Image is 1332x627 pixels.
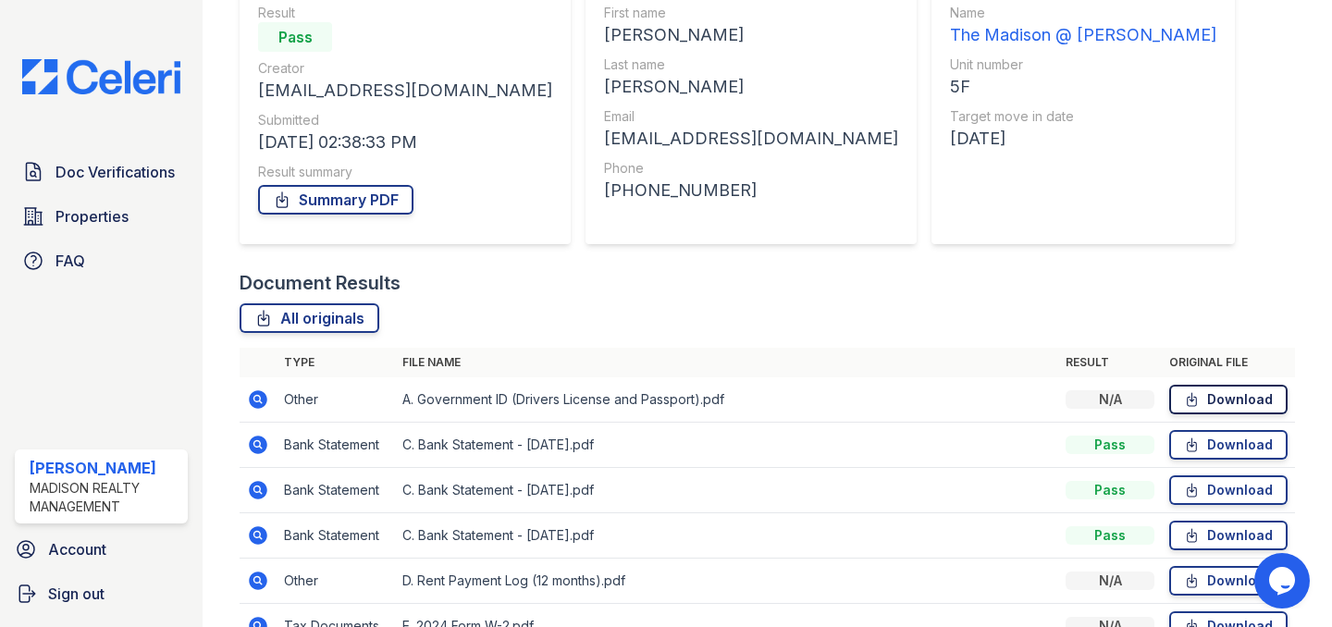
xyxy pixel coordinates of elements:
a: Download [1169,430,1288,460]
iframe: chat widget [1254,553,1313,609]
div: Last name [604,55,898,74]
div: [PHONE_NUMBER] [604,178,898,203]
span: FAQ [55,250,85,272]
div: Pass [1066,481,1154,499]
a: Download [1169,521,1288,550]
div: [EMAIL_ADDRESS][DOMAIN_NAME] [258,78,552,104]
td: C. Bank Statement - [DATE].pdf [395,513,1058,559]
span: Properties [55,205,129,227]
td: A. Government ID (Drivers License and Passport).pdf [395,377,1058,423]
th: File name [395,348,1058,377]
div: Target move in date [950,107,1216,126]
div: 5F [950,74,1216,100]
td: C. Bank Statement - [DATE].pdf [395,468,1058,513]
a: Download [1169,475,1288,505]
span: Account [48,538,106,560]
a: Download [1169,385,1288,414]
td: Bank Statement [277,513,395,559]
div: Submitted [258,111,552,129]
div: N/A [1066,572,1154,590]
th: Type [277,348,395,377]
div: Result summary [258,163,552,181]
div: Creator [258,59,552,78]
div: [DATE] [950,126,1216,152]
span: Doc Verifications [55,161,175,183]
div: Name [950,4,1216,22]
td: Other [277,559,395,604]
td: Bank Statement [277,423,395,468]
div: Email [604,107,898,126]
th: Original file [1162,348,1295,377]
div: Unit number [950,55,1216,74]
div: Document Results [240,270,401,296]
div: [PERSON_NAME] [604,74,898,100]
div: [PERSON_NAME] [604,22,898,48]
div: First name [604,4,898,22]
td: C. Bank Statement - [DATE].pdf [395,423,1058,468]
div: Madison Realty Management [30,479,180,516]
a: Download [1169,566,1288,596]
a: Sign out [7,575,195,612]
a: All originals [240,303,379,333]
div: Pass [1066,526,1154,545]
th: Result [1058,348,1162,377]
a: Properties [15,198,188,235]
a: Summary PDF [258,185,413,215]
div: [DATE] 02:38:33 PM [258,129,552,155]
div: Pass [258,22,332,52]
a: Name The Madison @ [PERSON_NAME] [950,4,1216,48]
a: Account [7,531,195,568]
img: CE_Logo_Blue-a8612792a0a2168367f1c8372b55b34899dd931a85d93a1a3d3e32e68fde9ad4.png [7,59,195,94]
a: FAQ [15,242,188,279]
div: Result [258,4,552,22]
div: [PERSON_NAME] [30,457,180,479]
span: Sign out [48,583,105,605]
div: Pass [1066,436,1154,454]
div: [EMAIL_ADDRESS][DOMAIN_NAME] [604,126,898,152]
div: The Madison @ [PERSON_NAME] [950,22,1216,48]
div: Phone [604,159,898,178]
div: N/A [1066,390,1154,409]
td: Other [277,377,395,423]
td: Bank Statement [277,468,395,513]
td: D. Rent Payment Log (12 months).pdf [395,559,1058,604]
a: Doc Verifications [15,154,188,191]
